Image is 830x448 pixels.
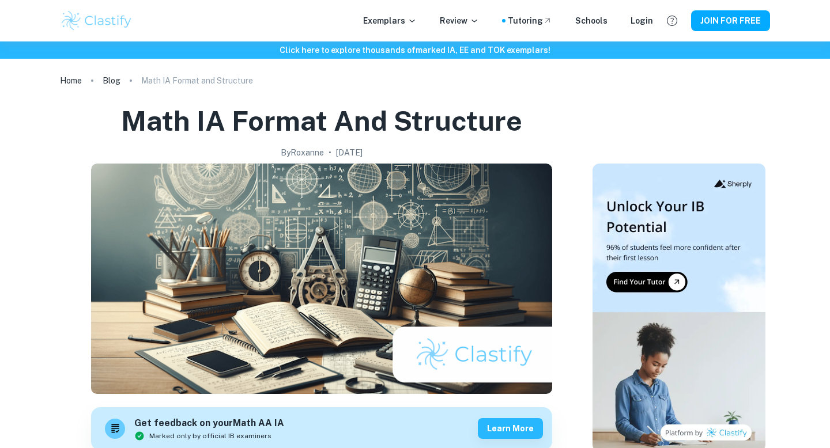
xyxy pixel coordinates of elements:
[662,11,682,31] button: Help and Feedback
[60,73,82,89] a: Home
[440,14,479,27] p: Review
[134,416,284,431] h6: Get feedback on your Math AA IA
[575,14,608,27] a: Schools
[149,431,271,441] span: Marked only by official IB examiners
[478,418,543,439] button: Learn more
[631,14,653,27] a: Login
[336,146,363,159] h2: [DATE]
[363,14,417,27] p: Exemplars
[91,164,552,394] img: Math IA Format and Structure cover image
[691,10,770,31] button: JOIN FOR FREE
[508,14,552,27] a: Tutoring
[2,44,828,56] h6: Click here to explore thousands of marked IA, EE and TOK exemplars !
[141,74,253,87] p: Math IA Format and Structure
[121,102,522,139] h1: Math IA Format and Structure
[329,146,331,159] p: •
[60,9,133,32] img: Clastify logo
[103,73,120,89] a: Blog
[281,146,324,159] h2: By Roxanne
